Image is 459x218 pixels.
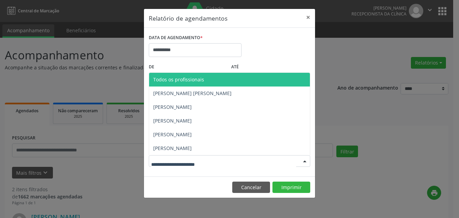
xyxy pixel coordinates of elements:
[232,182,270,193] button: Cancelar
[153,104,192,110] span: [PERSON_NAME]
[153,76,204,83] span: Todos os profissionais
[272,182,310,193] button: Imprimir
[153,131,192,138] span: [PERSON_NAME]
[301,9,315,26] button: Close
[149,33,203,43] label: DATA DE AGENDAMENTO
[153,145,192,151] span: [PERSON_NAME]
[231,62,310,72] label: ATÉ
[153,90,232,96] span: [PERSON_NAME] [PERSON_NAME]
[149,62,228,72] label: De
[153,117,192,124] span: [PERSON_NAME]
[149,14,227,23] h5: Relatório de agendamentos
